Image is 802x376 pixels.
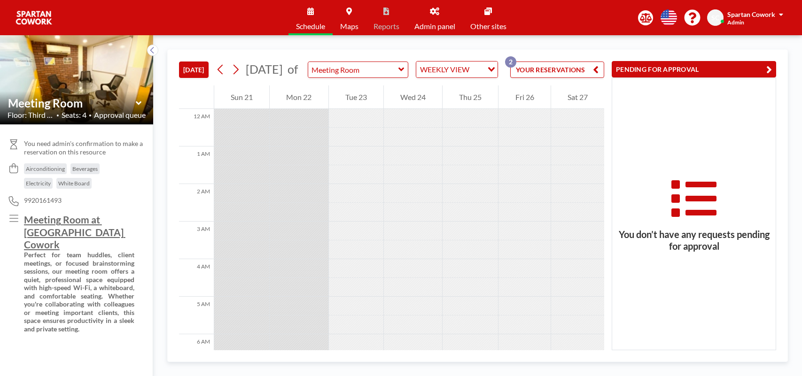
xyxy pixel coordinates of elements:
[15,8,53,27] img: organization-logo
[8,110,54,120] span: Floor: Third Flo...
[179,146,214,184] div: 1 AM
[179,109,214,146] div: 12 AM
[329,85,383,109] div: Tue 23
[179,334,214,372] div: 6 AM
[443,85,498,109] div: Thu 25
[179,297,214,334] div: 5 AM
[8,96,136,110] input: Meeting Room
[711,14,719,22] span: SC
[26,165,65,172] span: Airconditioning
[72,165,98,172] span: Beverages
[414,23,455,30] span: Admin panel
[24,214,125,250] u: Meeting Room at [GEOGRAPHIC_DATA] Cowork
[505,56,516,68] p: 2
[246,62,283,76] span: [DATE]
[384,85,442,109] div: Wed 24
[179,61,209,78] button: [DATE]
[58,180,90,187] span: White Board
[612,61,776,77] button: PENDING FOR APPROVAL
[179,222,214,259] div: 3 AM
[24,139,146,156] span: You need admin's confirmation to make a reservation on this resource
[418,63,471,76] span: WEEKLY VIEW
[551,85,604,109] div: Sat 27
[24,251,136,333] strong: Perfect for team huddles, client meetings, or focused brainstorming sessions, our meeting room of...
[288,62,298,77] span: of
[56,112,59,118] span: •
[62,110,86,120] span: Seats: 4
[340,23,358,30] span: Maps
[94,110,146,120] span: Approval queue
[214,85,269,109] div: Sun 21
[416,61,498,77] div: Search for option
[24,196,62,205] span: 9920161493
[510,61,604,78] button: YOUR RESERVATIONS2
[270,85,328,109] div: Mon 22
[727,10,775,18] span: Spartan Cowork
[26,180,51,187] span: Electricity
[89,112,92,118] span: •
[179,259,214,297] div: 4 AM
[296,23,325,30] span: Schedule
[727,19,744,26] span: Admin
[308,62,398,77] input: Meeting Room
[470,23,506,30] span: Other sites
[179,184,214,222] div: 2 AM
[374,23,399,30] span: Reports
[472,63,482,76] input: Search for option
[612,229,776,252] h3: You don’t have any requests pending for approval
[498,85,550,109] div: Fri 26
